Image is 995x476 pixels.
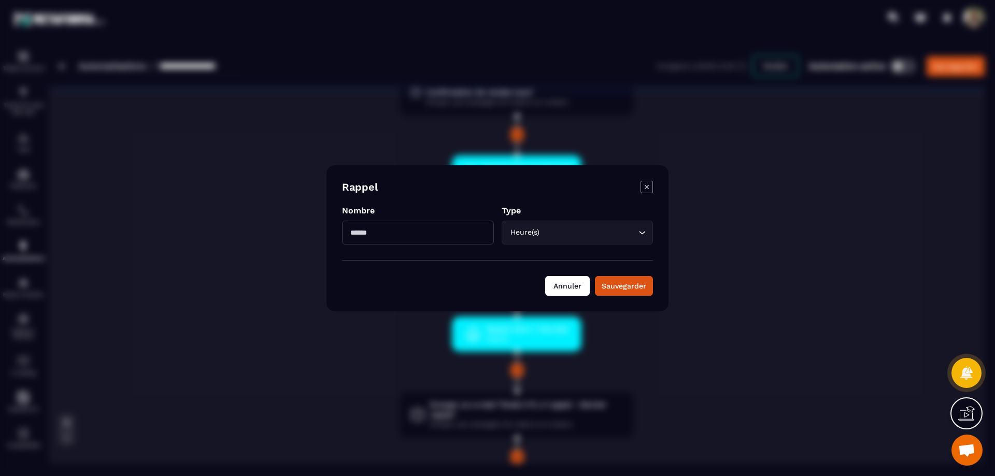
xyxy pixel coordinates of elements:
[542,227,636,238] input: Search for option
[502,206,653,215] p: Type
[508,227,542,238] span: Heure(s)
[595,276,653,296] button: Sauvegarder
[545,276,590,296] button: Annuler
[502,221,653,244] div: Search for option
[342,181,378,195] h4: Rappel
[342,206,494,215] p: Nombre
[602,281,646,291] div: Sauvegarder
[951,435,983,466] div: Ouvrir le chat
